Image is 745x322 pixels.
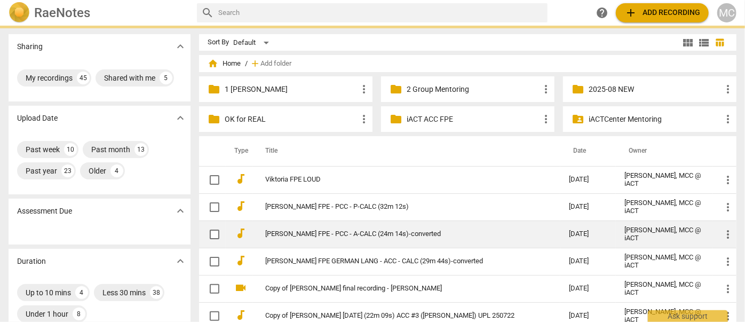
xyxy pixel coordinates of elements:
[104,73,155,83] div: Shared with me
[172,110,188,126] button: Show more
[174,40,187,53] span: expand_more
[540,113,552,125] span: more_vert
[265,257,530,265] a: [PERSON_NAME] FPE GERMAN LANG - ACC - CALC (29m 44s)-converted
[61,164,74,177] div: 23
[225,84,358,95] p: 1 Matthew Mentoring
[234,200,247,213] span: audiotrack
[234,281,247,294] span: videocam
[110,164,123,177] div: 4
[201,6,214,19] span: search
[265,285,530,293] a: Copy of [PERSON_NAME] final recording - [PERSON_NAME]
[407,84,540,95] p: 2 Group Mentoring
[722,255,734,268] span: more_vert
[234,254,247,267] span: audiotrack
[260,60,291,68] span: Add folder
[589,114,722,125] p: iACTCenter Mentoring
[64,143,77,156] div: 10
[265,176,530,184] a: Viktoria FPE LOUD
[592,3,612,22] a: Help
[17,206,72,217] p: Assessment Due
[390,113,402,125] span: folder
[208,58,241,69] span: Home
[208,58,218,69] span: home
[26,144,60,155] div: Past week
[225,114,358,125] p: OK for REAL
[89,166,106,176] div: Older
[722,83,734,96] span: more_vert
[208,113,220,125] span: folder
[715,37,725,48] span: table_chart
[681,36,694,49] span: view_module
[174,205,187,217] span: expand_more
[624,172,704,188] div: [PERSON_NAME], MCC @ iACT
[358,83,370,96] span: more_vert
[134,143,147,156] div: 13
[560,275,616,302] td: [DATE]
[218,4,543,21] input: Search
[698,36,710,49] span: view_list
[9,2,188,23] a: LogoRaeNotes
[172,253,188,269] button: Show more
[234,309,247,321] span: audiotrack
[75,286,88,299] div: 4
[560,193,616,221] td: [DATE]
[26,309,68,319] div: Under 1 hour
[91,144,130,155] div: Past month
[624,6,700,19] span: Add recording
[26,73,73,83] div: My recordings
[407,114,540,125] p: iACT ACC FPE
[174,112,187,124] span: expand_more
[34,5,90,20] h2: RaeNotes
[624,281,704,297] div: [PERSON_NAME], MCC @ iACT
[265,203,530,211] a: [PERSON_NAME] FPE - PCC - P-CALC (32m 12s)
[680,35,696,51] button: Tile view
[722,174,734,186] span: more_vert
[77,72,90,84] div: 45
[234,227,247,240] span: audiotrack
[172,38,188,54] button: Show more
[265,312,530,320] a: Copy of [PERSON_NAME] [DATE] (22m 09s) ACC #3 ([PERSON_NAME]) UPL 250722
[624,254,704,270] div: [PERSON_NAME], MCC @ iACT
[9,2,30,23] img: Logo
[252,136,560,166] th: Title
[560,221,616,248] td: [DATE]
[722,228,734,241] span: more_vert
[234,172,247,185] span: audiotrack
[722,282,734,295] span: more_vert
[172,203,188,219] button: Show more
[265,230,530,238] a: [PERSON_NAME] FPE - PCC - A-CALC (24m 14s)-converted
[358,113,370,125] span: more_vert
[150,286,163,299] div: 38
[560,136,616,166] th: Date
[560,248,616,275] td: [DATE]
[208,38,229,46] div: Sort By
[717,3,736,22] button: MC
[572,113,584,125] span: folder_shared
[160,72,172,84] div: 5
[174,255,187,268] span: expand_more
[624,6,637,19] span: add
[17,256,46,267] p: Duration
[245,60,248,68] span: /
[208,83,220,96] span: folder
[624,199,704,215] div: [PERSON_NAME], MCC @ iACT
[250,58,260,69] span: add
[17,113,58,124] p: Upload Date
[616,3,709,22] button: Upload
[648,310,728,322] div: Ask support
[722,201,734,214] span: more_vert
[102,287,146,298] div: Less 30 mins
[624,226,704,242] div: [PERSON_NAME], MCC @ iACT
[26,166,57,176] div: Past year
[722,113,734,125] span: more_vert
[560,166,616,193] td: [DATE]
[73,308,85,320] div: 8
[540,83,552,96] span: more_vert
[572,83,584,96] span: folder
[696,35,712,51] button: List view
[226,136,252,166] th: Type
[616,136,713,166] th: Owner
[589,84,722,95] p: 2025-08 NEW
[233,34,273,51] div: Default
